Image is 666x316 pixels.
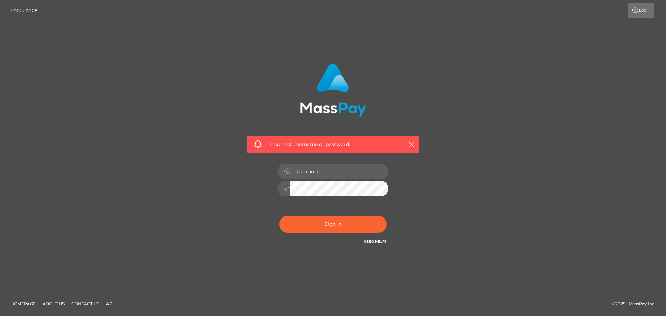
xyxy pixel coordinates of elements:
img: MassPay Login [300,63,366,117]
span: Incorrect username or password. [270,141,396,148]
a: Homepage [8,298,39,309]
a: Login Page [11,3,37,18]
div: © 2025 , MassPay Inc. [612,300,661,308]
input: Username... [290,164,388,179]
a: Need Help? [364,239,387,244]
a: Login [628,3,654,18]
a: API [103,298,117,309]
a: About Us [40,298,67,309]
a: Contact Us [69,298,102,309]
button: Sign in [279,216,387,233]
